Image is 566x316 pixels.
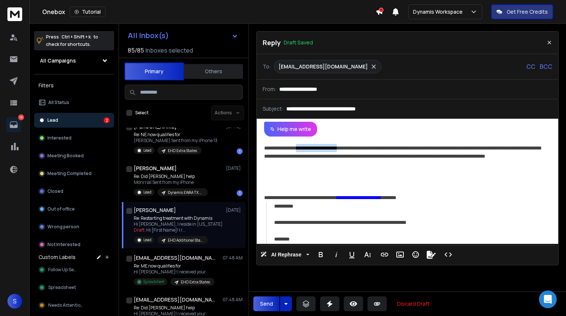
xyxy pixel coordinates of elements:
p: [DATE] [226,165,243,171]
button: Follow Up Sent [34,262,114,277]
span: Spreadsheet [48,285,76,290]
button: Insert Link (Ctrl+K) [377,247,392,262]
button: Get Free Credits [491,4,553,19]
p: Dynamis EWAA TX OUTLOOK + OTHERs ESPS [168,190,203,195]
button: All Inbox(s) [122,28,244,43]
button: Help me write [264,122,317,137]
p: Re: ME now qualifies for [134,263,214,269]
div: Onebox [42,7,376,17]
p: Wrong person [47,224,79,230]
p: EHO Additional States 09_25 [168,238,203,243]
p: [PERSON_NAME] Sent from my iPhone 13 [134,138,217,144]
button: All Campaigns [34,53,114,68]
span: AI Rephrase [270,252,303,258]
p: Not Interested [47,242,80,248]
button: Insert Image (Ctrl+P) [393,247,407,262]
button: Closed [34,184,114,199]
h1: All Campaigns [40,57,76,64]
p: Meeting Booked [47,153,84,159]
p: CC [526,62,535,71]
p: Lead [143,237,152,243]
p: Re: Restarting treatment with Dynamis [134,215,223,221]
div: 1 [237,148,243,154]
p: Hi [PERSON_NAME]! I received your [134,269,214,275]
h1: [EMAIL_ADDRESS][DOMAIN_NAME] [134,254,215,262]
p: 07:48 AM [223,297,243,303]
button: Italic (Ctrl+I) [329,247,343,262]
button: Send [253,296,279,311]
p: Out of office [47,206,75,212]
button: Meeting Completed [34,166,114,181]
button: More Text [360,247,374,262]
span: Hi [First Name]! I r ... [146,227,186,233]
button: Signature [424,247,438,262]
p: Hi [PERSON_NAME], I reside in [US_STATE] [134,221,223,227]
div: 2 [104,117,110,123]
p: Re: NE now qualifies for [134,132,217,138]
span: Draft: [134,227,146,233]
p: Re: Did [PERSON_NAME] help [134,305,221,311]
p: [DATE] [226,207,243,213]
h3: Custom Labels [39,253,76,261]
button: Underline (Ctrl+U) [345,247,359,262]
h1: [PERSON_NAME] [134,206,176,214]
p: All Status [48,100,69,105]
p: EHO Extra States [181,279,210,285]
button: Wrong person [34,219,114,234]
p: Reply [263,37,281,48]
p: Closed [47,188,63,194]
button: Not Interested [34,237,114,252]
p: Lead [143,148,152,153]
button: Discard Draft [391,296,436,311]
button: Primary [124,63,184,80]
p: Re: Did [PERSON_NAME] help [134,174,208,179]
p: 15 [18,114,24,120]
p: Interested [47,135,71,141]
button: All Status [34,95,114,110]
span: 85 / 85 [128,46,144,55]
p: Press to check for shortcuts. [46,33,98,48]
p: Meeting Completed [47,171,91,177]
p: Draft Saved [284,39,313,46]
button: Interested [34,131,114,145]
p: [EMAIL_ADDRESS][DOMAIN_NAME] [279,63,368,70]
button: Spreadsheet [34,280,114,295]
div: Open Intercom Messenger [539,290,557,308]
button: Bold (Ctrl+B) [314,247,328,262]
button: S [7,294,22,309]
h3: Filters [34,80,114,91]
button: Meeting Booked [34,148,114,163]
p: 07:48 AM [223,255,243,261]
p: Lead [143,189,152,195]
button: Emoticons [409,247,423,262]
p: From: [263,85,276,93]
p: Subject: [263,105,283,112]
p: Get Free Credits [507,8,548,16]
button: Code View [441,247,455,262]
h3: Inboxes selected [146,46,193,55]
button: AI Rephrase [259,247,311,262]
h1: All Inbox(s) [128,32,169,39]
h1: [PERSON_NAME] [134,165,177,172]
p: Monrrial Sent from my iPhone [134,179,208,185]
p: Lead [47,117,58,123]
button: Out of office [34,202,114,216]
p: Dynamis Workspace [413,8,466,16]
span: Needs Attention [48,302,83,308]
p: BCC [540,62,552,71]
p: To: [263,63,271,70]
span: Follow Up Sent [48,267,79,273]
span: Ctrl + Shift + k [60,33,92,41]
button: Needs Attention [34,298,114,313]
button: Tutorial [70,7,106,17]
label: Select [135,110,149,116]
a: 15 [6,117,21,132]
p: EHO Extra States [168,148,197,154]
button: Lead2 [34,113,114,128]
button: Others [184,63,243,80]
p: Spreadsheet [143,279,164,285]
h1: [EMAIL_ADDRESS][DOMAIN_NAME] [134,296,215,303]
div: 1 [237,190,243,196]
